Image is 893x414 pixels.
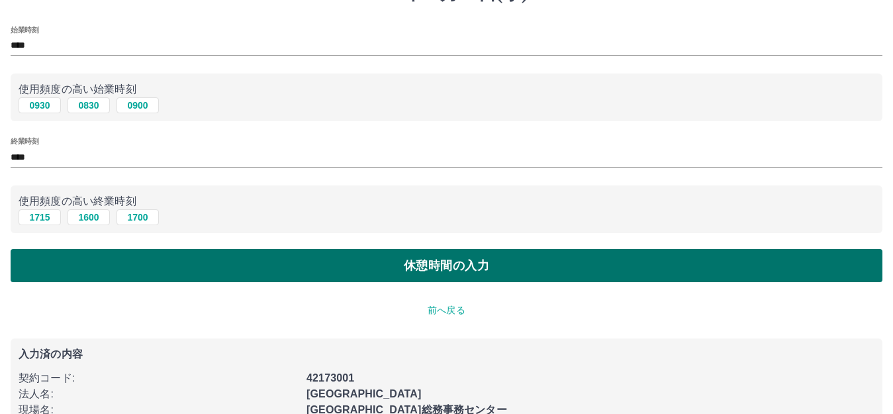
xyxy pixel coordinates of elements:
[117,97,159,113] button: 0900
[19,386,299,402] p: 法人名 :
[19,81,874,97] p: 使用頻度の高い始業時刻
[11,25,38,34] label: 始業時刻
[19,370,299,386] p: 契約コード :
[306,388,422,399] b: [GEOGRAPHIC_DATA]
[11,249,882,282] button: 休憩時間の入力
[117,209,159,225] button: 1700
[19,193,874,209] p: 使用頻度の高い終業時刻
[306,372,354,384] b: 42173001
[19,209,61,225] button: 1715
[11,303,882,317] p: 前へ戻る
[68,97,110,113] button: 0830
[19,97,61,113] button: 0930
[11,136,38,146] label: 終業時刻
[68,209,110,225] button: 1600
[19,349,874,360] p: 入力済の内容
